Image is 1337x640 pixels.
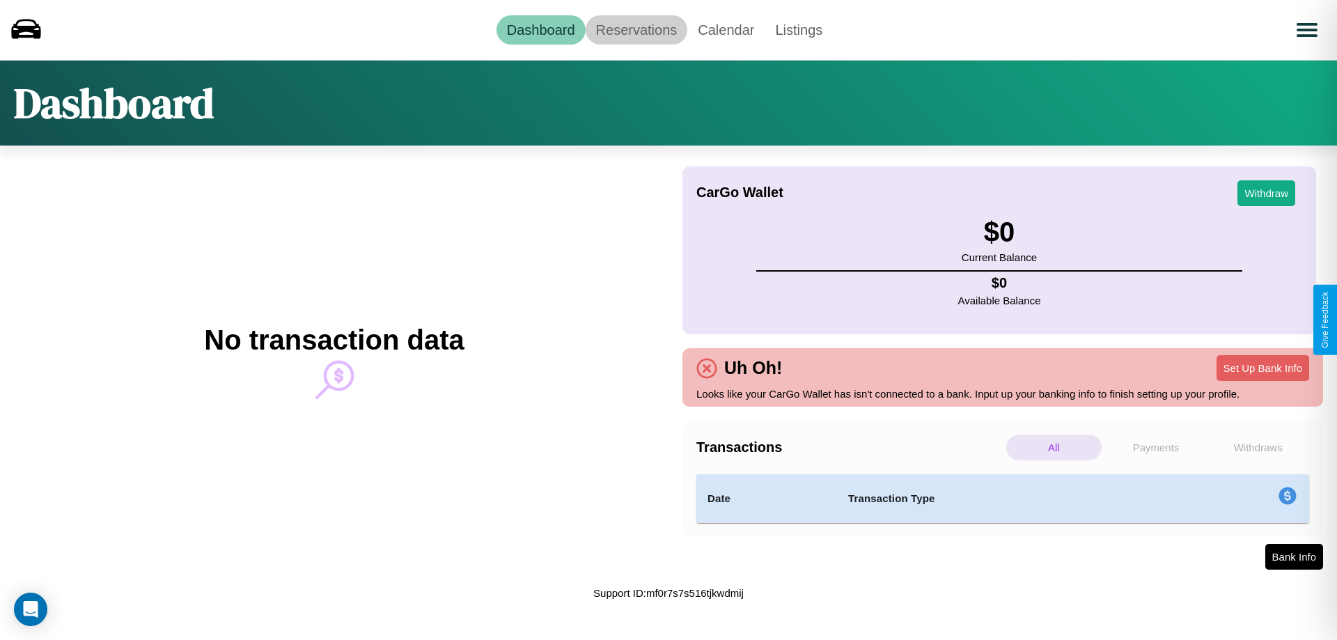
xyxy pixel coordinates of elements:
[1265,544,1323,570] button: Bank Info
[962,248,1037,267] p: Current Balance
[696,439,1003,455] h4: Transactions
[962,217,1037,248] h3: $ 0
[958,291,1041,310] p: Available Balance
[1109,435,1204,460] p: Payments
[696,384,1309,403] p: Looks like your CarGo Wallet has isn't connected to a bank. Input up your banking info to finish ...
[696,474,1309,523] table: simple table
[848,490,1164,507] h4: Transaction Type
[1006,435,1102,460] p: All
[958,275,1041,291] h4: $ 0
[593,584,744,602] p: Support ID: mf0r7s7s516tjkwdmij
[14,75,214,132] h1: Dashboard
[687,15,765,45] a: Calendar
[586,15,688,45] a: Reservations
[14,593,47,626] div: Open Intercom Messenger
[1217,355,1309,381] button: Set Up Bank Info
[717,358,789,378] h4: Uh Oh!
[204,325,464,356] h2: No transaction data
[1288,10,1327,49] button: Open menu
[1320,292,1330,348] div: Give Feedback
[696,185,783,201] h4: CarGo Wallet
[1210,435,1306,460] p: Withdraws
[497,15,586,45] a: Dashboard
[765,15,833,45] a: Listings
[707,490,826,507] h4: Date
[1237,180,1295,206] button: Withdraw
